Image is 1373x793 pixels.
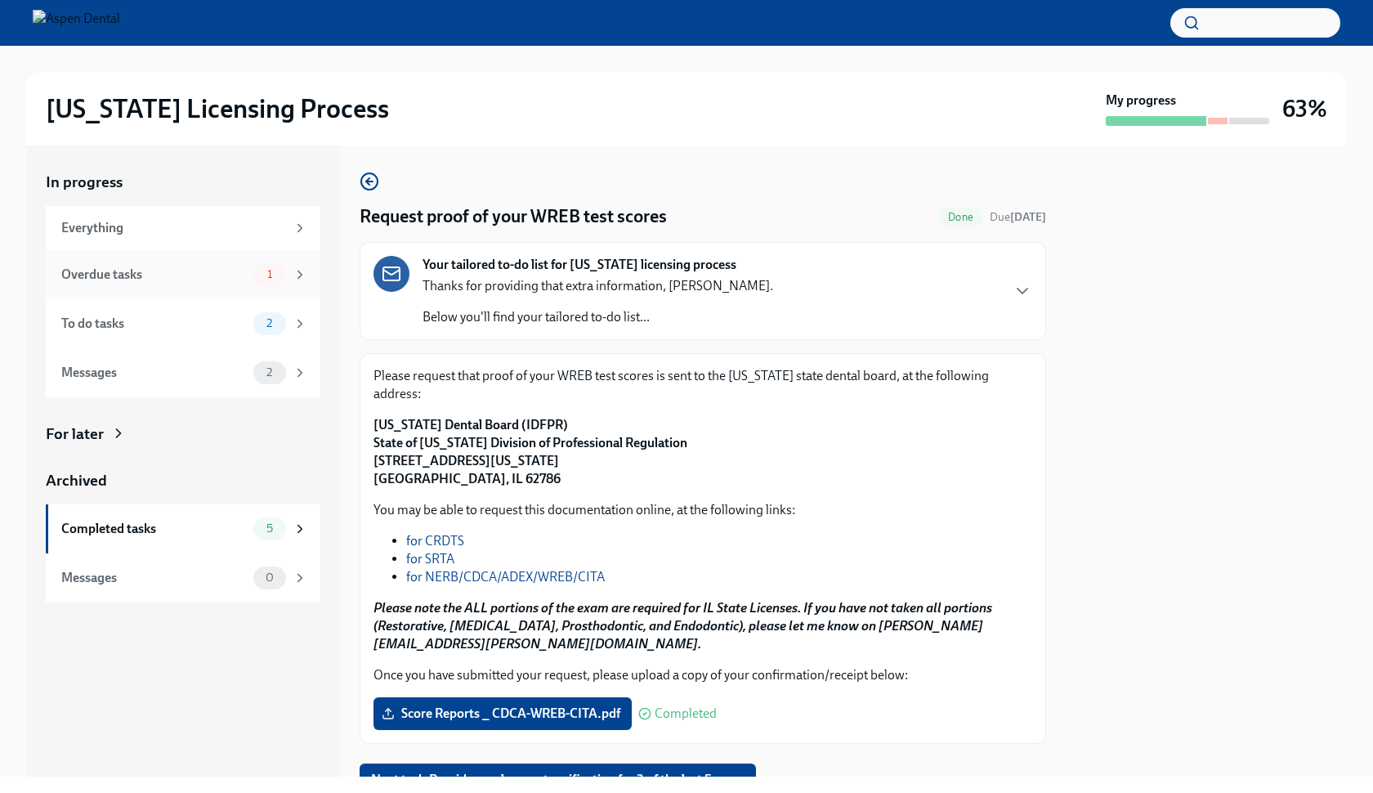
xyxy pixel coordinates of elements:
div: Overdue tasks [61,266,247,284]
strong: My progress [1106,92,1176,110]
span: 1 [257,268,282,280]
a: In progress [46,172,320,193]
span: 2 [257,317,282,329]
div: Messages [61,569,247,587]
a: To do tasks2 [46,299,320,348]
a: Archived [46,470,320,491]
h4: Request proof of your WREB test scores [360,204,667,229]
span: 0 [256,571,284,584]
span: 2 [257,366,282,379]
div: For later [46,423,104,445]
span: Done [938,211,983,223]
label: Score Reports _ CDCA-WREB-CITA.pdf [373,697,632,730]
a: for CRDTS [406,533,464,549]
a: For later [46,423,320,445]
span: August 13th, 2025 09:00 [990,209,1046,225]
div: Everything [61,219,286,237]
p: Once you have submitted your request, please upload a copy of your confirmation/receipt below: [373,666,1032,684]
p: Thanks for providing that extra information, [PERSON_NAME]. [423,277,773,295]
div: Messages [61,364,247,382]
div: Completed tasks [61,520,247,538]
strong: [US_STATE] Dental Board (IDFPR) State of [US_STATE] Division of Professional Regulation [STREET_A... [373,417,687,486]
a: Messages2 [46,348,320,397]
a: for NERB/CDCA/ADEX/WREB/CITA [406,569,605,585]
strong: Your tailored to-do list for [US_STATE] licensing process [423,256,736,274]
span: Score Reports _ CDCA-WREB-CITA.pdf [385,706,620,722]
span: 5 [257,522,283,535]
a: Overdue tasks1 [46,250,320,299]
p: Below you'll find your tailored to-do list... [423,308,773,326]
div: To do tasks [61,315,247,333]
span: Next task : Provide employment verification for 3 of the last 5 years [371,772,745,788]
h2: [US_STATE] Licensing Process [46,92,389,125]
span: Completed [655,707,717,720]
h3: 63% [1282,94,1327,123]
p: You may be able to request this documentation online, at the following links: [373,501,1032,519]
img: Aspen Dental [33,10,120,36]
a: for SRTA [406,551,454,567]
span: Due [990,210,1046,224]
strong: [DATE] [1010,210,1046,224]
a: Messages0 [46,553,320,603]
p: Please request that proof of your WREB test scores is sent to the [US_STATE] state dental board, ... [373,367,1032,403]
strong: Please note the ALL portions of the exam are required for IL State Licenses. If you have not take... [373,600,992,652]
a: Completed tasks5 [46,504,320,553]
a: Everything [46,206,320,250]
